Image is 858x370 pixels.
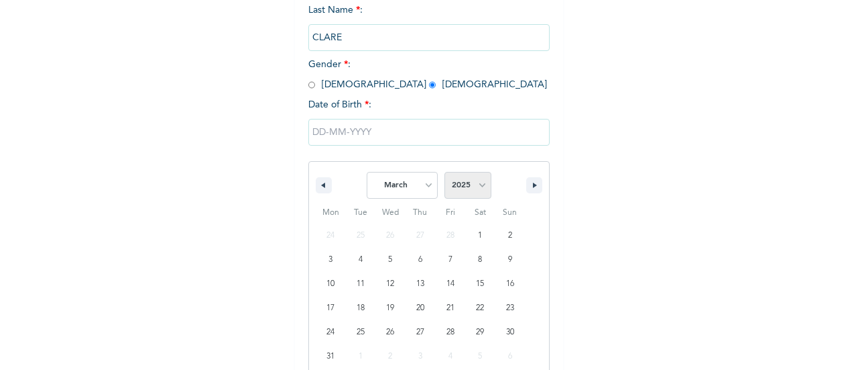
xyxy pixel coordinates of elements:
button: 23 [495,296,525,320]
span: Fri [435,202,465,224]
button: 2 [495,224,525,248]
span: 21 [446,296,454,320]
span: 22 [476,296,484,320]
span: Sat [465,202,495,224]
span: 24 [326,320,334,344]
span: 13 [416,272,424,296]
span: 12 [386,272,394,296]
span: 8 [478,248,482,272]
button: 5 [375,248,406,272]
button: 10 [316,272,346,296]
span: Thu [406,202,436,224]
button: 30 [495,320,525,344]
span: 3 [328,248,332,272]
button: 16 [495,272,525,296]
button: 9 [495,248,525,272]
span: 30 [506,320,514,344]
button: 29 [465,320,495,344]
input: DD-MM-YYYY [308,119,550,146]
button: 8 [465,248,495,272]
button: 6 [406,248,436,272]
button: 4 [346,248,376,272]
button: 11 [346,272,376,296]
button: 25 [346,320,376,344]
span: 16 [506,272,514,296]
span: Wed [375,202,406,224]
span: 25 [357,320,365,344]
button: 1 [465,224,495,248]
button: 19 [375,296,406,320]
span: 2 [508,224,512,248]
button: 12 [375,272,406,296]
button: 15 [465,272,495,296]
button: 26 [375,320,406,344]
span: 23 [506,296,514,320]
button: 3 [316,248,346,272]
span: 27 [416,320,424,344]
span: 4 [359,248,363,272]
span: 18 [357,296,365,320]
span: Sun [495,202,525,224]
button: 17 [316,296,346,320]
span: 11 [357,272,365,296]
button: 21 [435,296,465,320]
span: 17 [326,296,334,320]
span: 5 [388,248,392,272]
button: 7 [435,248,465,272]
span: 28 [446,320,454,344]
span: 19 [386,296,394,320]
span: 10 [326,272,334,296]
button: 13 [406,272,436,296]
span: 7 [448,248,452,272]
span: Tue [346,202,376,224]
span: Gender : [DEMOGRAPHIC_DATA] [DEMOGRAPHIC_DATA] [308,60,547,89]
span: 9 [508,248,512,272]
button: 20 [406,296,436,320]
button: 28 [435,320,465,344]
button: 22 [465,296,495,320]
span: 29 [476,320,484,344]
button: 31 [316,344,346,369]
button: 24 [316,320,346,344]
button: 18 [346,296,376,320]
span: 15 [476,272,484,296]
input: Enter your last name [308,24,550,51]
span: 31 [326,344,334,369]
span: 20 [416,296,424,320]
button: 27 [406,320,436,344]
span: 6 [418,248,422,272]
span: Date of Birth : [308,98,371,112]
span: 26 [386,320,394,344]
span: 1 [478,224,482,248]
span: Mon [316,202,346,224]
span: Last Name : [308,5,550,42]
span: 14 [446,272,454,296]
button: 14 [435,272,465,296]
